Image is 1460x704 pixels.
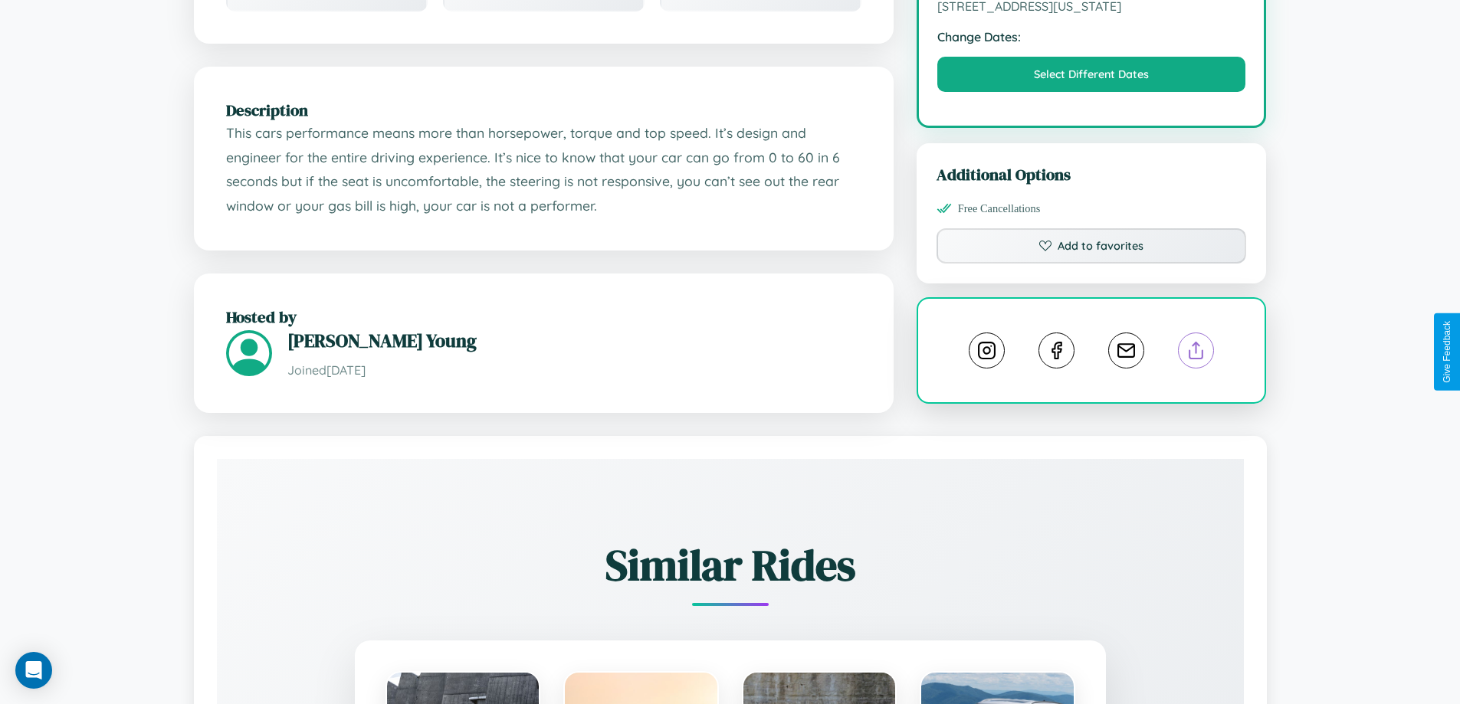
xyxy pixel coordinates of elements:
button: Add to favorites [937,228,1247,264]
h2: Description [226,99,861,121]
h2: Similar Rides [271,535,1190,594]
p: This cars performance means more than horsepower, torque and top speed. It’s design and engineer ... [226,121,861,218]
span: Free Cancellations [958,202,1041,215]
h2: Hosted by [226,306,861,328]
button: Select Different Dates [937,57,1246,92]
p: Joined [DATE] [287,359,861,381]
div: Give Feedback [1442,321,1452,383]
div: Open Intercom Messenger [15,652,52,689]
h3: Additional Options [937,163,1247,185]
strong: Change Dates: [937,29,1246,44]
h3: [PERSON_NAME] Young [287,328,861,353]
